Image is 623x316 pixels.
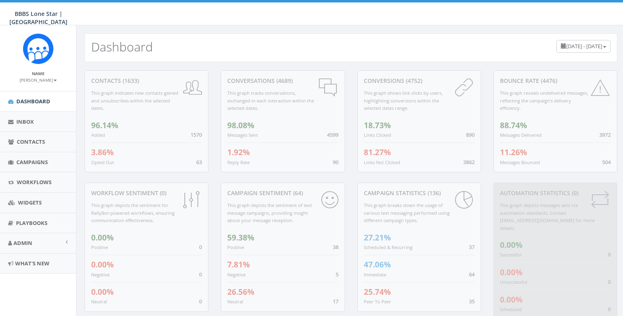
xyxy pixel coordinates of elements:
[17,178,52,186] span: Workflows
[16,158,48,166] span: Campaigns
[91,259,114,270] span: 0.00%
[500,306,522,312] small: Scheduled
[16,118,34,125] span: Inbox
[227,202,312,223] small: This graph depicts the sentiment of text message campaigns, providing insight about your message ...
[364,120,391,131] span: 18.73%
[469,243,475,251] span: 37
[500,202,595,231] small: This graph depicts messages sent via automation standards. Contact [EMAIL_ADDRESS][DOMAIN_NAME] f...
[91,132,105,138] small: Added
[500,189,611,197] div: Automation Statistics
[199,298,202,305] span: 0
[336,271,338,278] span: 5
[9,10,67,26] span: BBBS Lone Star | [GEOGRAPHIC_DATA]
[199,271,202,278] span: 0
[227,77,338,85] div: conversations
[91,189,202,197] div: Workflow Sentiment
[227,159,250,165] small: Reply Rate
[469,271,475,278] span: 64
[91,120,118,131] span: 96.14%
[364,271,386,278] small: Immediate
[91,147,114,158] span: 3.86%
[18,199,42,206] span: Widgets
[539,77,557,85] span: (4476)
[16,219,47,227] span: Playbooks
[333,243,338,251] span: 38
[599,131,611,138] span: 3972
[500,267,522,278] span: 0.00%
[15,260,49,267] span: What's New
[602,158,611,166] span: 504
[91,159,114,165] small: Opted Out
[333,158,338,166] span: 90
[227,259,250,270] span: 7.81%
[227,232,254,243] span: 59.38%
[500,159,540,165] small: Messages Bounced
[20,77,57,83] small: [PERSON_NAME]
[608,251,611,258] span: 0
[91,271,110,278] small: Negative
[91,298,107,305] small: Neutral
[91,90,178,111] small: This graph indicates new contacts gained and unsubscribes within the selected dates.
[91,232,114,243] span: 0.00%
[364,202,450,223] small: This graph breaks down the usage of various text messaging performed using different campaign types.
[608,278,611,285] span: 0
[500,132,542,138] small: Messages Delivered
[227,298,243,305] small: Neutral
[227,189,338,197] div: Campaign Sentiment
[404,77,422,85] span: (4752)
[364,298,391,305] small: Peer To Peer
[333,298,338,305] span: 17
[469,298,475,305] span: 35
[364,189,475,197] div: Campaign Statistics
[190,131,202,138] span: 1570
[91,40,153,53] h2: Dashboard
[199,243,202,251] span: 0
[17,138,45,145] span: Contacts
[463,158,475,166] span: 3862
[91,202,175,223] small: This graph depicts the sentiment for RallyBot-powered workflows, ensuring communication effective...
[32,71,45,76] small: Name
[23,33,54,64] img: Rally_Corp_Icon.png
[13,239,32,247] span: Admin
[227,90,314,111] small: This graph tracks conversations, exchanged in each interaction within the selected dates.
[608,305,611,313] span: 0
[500,77,611,85] div: Bounce Rate
[426,189,441,197] span: (136)
[227,244,244,250] small: Positive
[275,77,293,85] span: (4689)
[91,287,114,297] span: 0.00%
[364,232,391,243] span: 27.21%
[158,189,166,197] span: (0)
[364,90,443,111] small: This graph shows link clicks by users, highlighting conversions within the selected dates range.
[227,132,258,138] small: Messages Sent
[570,189,578,197] span: (0)
[91,244,108,250] small: Positive
[227,271,246,278] small: Negative
[20,76,57,83] a: [PERSON_NAME]
[121,77,139,85] span: (1633)
[91,77,202,85] div: contacts
[196,158,202,166] span: 63
[500,120,527,131] span: 88.74%
[500,251,522,258] small: Successful
[16,98,50,105] span: Dashboard
[327,131,338,138] span: 4599
[500,294,522,305] span: 0.00%
[227,120,254,131] span: 98.08%
[364,287,391,297] span: 25.74%
[500,147,527,158] span: 11.26%
[291,189,303,197] span: (64)
[364,132,391,138] small: Links Clicked
[364,159,400,165] small: Links Not Clicked
[227,147,250,158] span: 1.92%
[500,279,527,285] small: Unsuccessful
[227,287,254,297] span: 26.56%
[566,42,602,50] span: [DATE] - [DATE]
[364,244,412,250] small: Scheduled & Recurring
[466,131,475,138] span: 890
[364,147,391,158] span: 81.27%
[364,259,391,270] span: 47.06%
[500,240,522,250] span: 0.00%
[364,77,475,85] div: conversions
[500,90,588,111] small: This graph reveals undelivered messages, reflecting the campaign's delivery efficiency.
